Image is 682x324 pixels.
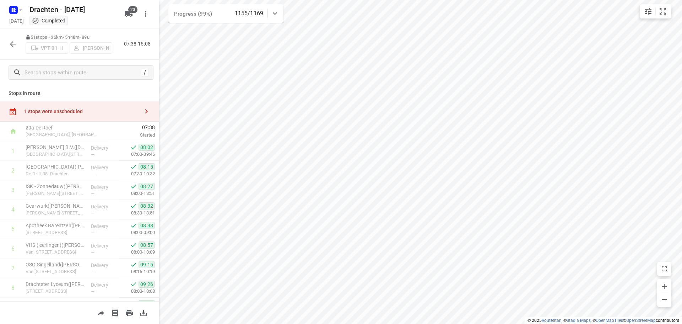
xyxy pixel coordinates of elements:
p: Van der Heide Beheer B.V.(S.de Haan of P.Mulder) [26,144,85,151]
span: Print shipping labels [108,309,122,316]
span: 08:57 [139,241,155,249]
p: 07:38-15:08 [124,40,153,48]
span: — [91,289,94,294]
a: OpenStreetMap [626,318,656,323]
p: 08:15-10:19 [120,268,155,275]
p: 08:00-13:51 [120,190,155,197]
div: 8 [11,285,15,291]
p: Stops in route [9,90,151,97]
span: — [91,152,94,157]
span: 09:15 [139,261,155,268]
p: Delivery [91,144,117,152]
p: Apotheek Barentzen(Michel Pais) [26,222,85,229]
p: Started [108,132,155,139]
p: Delivery [91,301,117,308]
div: 3 [11,187,15,193]
p: Delivery [91,164,117,171]
span: 09:26 [139,281,155,288]
span: Download route [136,309,151,316]
span: 23 [128,6,137,13]
a: Stadia Maps [567,318,591,323]
p: VHS (leerlingen)(Anneke Kroes) [26,241,85,249]
p: Gomarus College Drachten(Hieke Prins) [26,163,85,170]
p: Van Haersmasingel 37, Drachten [26,249,85,256]
p: Van Haersmasingel 37, Drachten [26,268,85,275]
button: 23 [121,7,136,21]
p: Delivery [91,281,117,288]
div: Progress (99%)1155/1169 [168,4,283,23]
p: De Lange West 126, Drachten [26,151,85,158]
span: — [91,211,94,216]
input: Search stops within route [25,67,141,78]
div: small contained button group [640,4,671,18]
p: 51 stops • 36km • 5h48m • 89u [26,34,112,41]
p: Delivery [91,242,117,249]
span: 08:02 [139,144,155,151]
p: Delivery [91,262,117,269]
button: More [139,7,153,21]
p: Van Knobelsdorffplein 14, Drachten [26,209,85,217]
span: — [91,269,94,275]
p: Van Knobelsdorffplein 10, Drachten [26,190,85,197]
p: 20a De Roef [26,124,99,131]
p: 1155/1169 [235,9,263,18]
p: [STREET_ADDRESS] [26,229,85,236]
a: Routetitan [542,318,562,323]
span: Print route [122,309,136,316]
svg: Done [130,202,137,209]
p: 08:30-13:51 [120,209,155,217]
span: 08:32 [139,202,155,209]
span: — [91,230,94,235]
div: 1 [11,148,15,154]
p: 08:00-10:09 [120,249,155,256]
span: Progress (99%) [174,11,212,17]
svg: Done [130,222,137,229]
div: 7 [11,265,15,272]
p: 07:00-09:46 [120,151,155,158]
svg: Done [130,144,137,151]
div: 5 [11,226,15,233]
p: [GEOGRAPHIC_DATA], [GEOGRAPHIC_DATA] [26,131,99,138]
p: OSG Singelland(Marian Lakerveld) [26,261,85,268]
div: 2 [11,167,15,174]
div: This project completed. You cannot make any changes to it. [32,17,65,24]
li: © 2025 , © , © © contributors [527,318,679,323]
p: Gearwurk(Jan Lolke Dijkstra) [26,202,85,209]
svg: Done [130,281,137,288]
p: De Drift 38, Drachten [26,170,85,177]
button: Fit zoom [656,4,670,18]
p: Delivery [91,203,117,210]
p: [STREET_ADDRESS] [26,288,85,295]
p: 08:00-10:08 [120,288,155,295]
div: 4 [11,206,15,213]
span: 08:27 [139,183,155,190]
svg: Done [130,261,137,268]
span: 08:15 [139,163,155,170]
p: Delivery [91,223,117,230]
div: / [141,69,149,76]
svg: Done [130,241,137,249]
div: 6 [11,245,15,252]
p: Drachtster Lyceum(Thea de Boer) [26,281,85,288]
p: 08:00-09:00 [120,229,155,236]
button: Map settings [641,4,655,18]
span: 07:38 [108,124,155,131]
p: Delivery [91,184,117,191]
svg: Done [130,300,137,307]
span: — [91,250,94,255]
span: — [91,191,94,196]
p: 07:30-10:32 [120,170,155,177]
svg: Done [130,183,137,190]
span: — [91,171,94,177]
span: 08:38 [139,222,155,229]
p: Apotheek De Wiken(Michel Pais) [26,300,85,307]
p: ISK - Zonnedauw(Marijke de Beer) [26,183,85,190]
div: 1 stops were unscheduled [24,108,139,114]
svg: Done [130,163,137,170]
span: 10:21 [139,300,155,307]
a: OpenMapTiles [596,318,623,323]
span: Share route [94,309,108,316]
